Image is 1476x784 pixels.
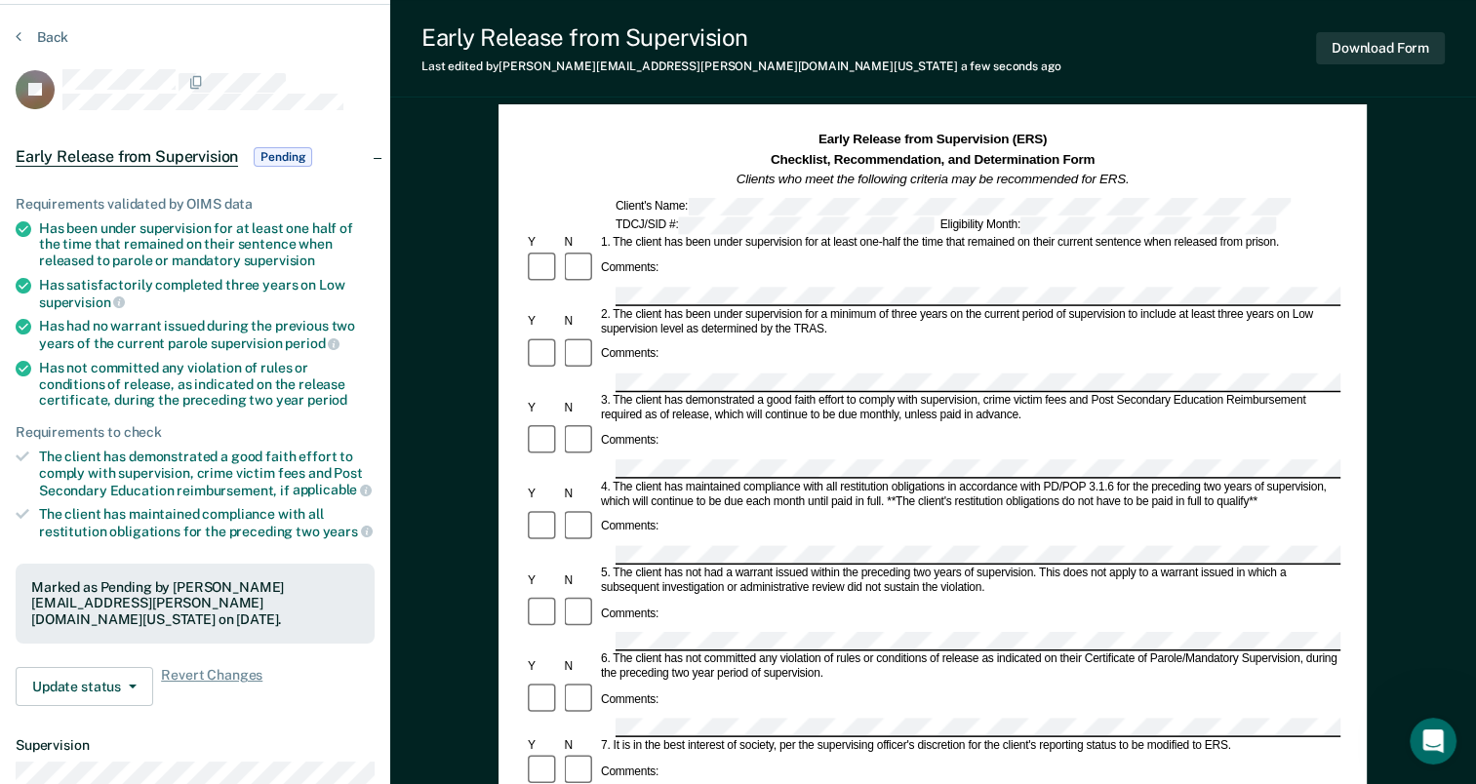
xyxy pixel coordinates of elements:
div: 1. The client has been under supervision for at least one-half the time that remained on their cu... [598,235,1340,250]
div: N [562,235,598,250]
div: N [562,573,598,588]
span: period [307,392,347,408]
div: Client's Name: [613,197,1294,215]
strong: Early Release from Supervision (ERS) [818,133,1047,147]
div: Marked as Pending by [PERSON_NAME][EMAIL_ADDRESS][PERSON_NAME][DOMAIN_NAME][US_STATE] on [DATE]. [31,579,359,628]
div: 4. The client has maintained compliance with all restitution obligations in accordance with PD/PO... [598,480,1340,509]
span: period [285,335,339,351]
span: supervision [39,294,125,310]
span: Revert Changes [161,667,262,706]
div: Comments: [598,434,661,449]
div: Comments: [598,764,661,779]
div: 3. The client has demonstrated a good faith effort to comply with supervision, crime victim fees ... [598,393,1340,422]
div: Y [525,235,561,250]
div: Comments: [598,261,661,276]
div: N [562,659,598,674]
div: 5. The client has not had a warrant issued within the preceding two years of supervision. This do... [598,566,1340,595]
span: Early Release from Supervision [16,147,238,167]
button: Download Form [1316,32,1445,64]
span: years [323,524,373,539]
div: Requirements validated by OIMS data [16,196,375,213]
div: N [562,487,598,501]
div: N [562,314,598,329]
div: 2. The client has been under supervision for a minimum of three years on the current period of su... [598,307,1340,336]
div: Eligibility Month: [937,216,1279,234]
div: Y [525,659,561,674]
span: Pending [254,147,312,167]
iframe: Intercom live chat [1410,718,1456,764]
span: applicable [293,482,372,497]
div: The client has maintained compliance with all restitution obligations for the preceding two [39,506,375,539]
div: Requirements to check [16,424,375,441]
div: Comments: [598,607,661,621]
div: Comments: [598,347,661,362]
div: Y [525,487,561,501]
button: Update status [16,667,153,706]
span: supervision [244,253,315,268]
div: Y [525,738,561,753]
div: 6. The client has not committed any violation of rules or conditions of release as indicated on t... [598,652,1340,682]
div: Has had no warrant issued during the previous two years of the current parole supervision [39,318,375,351]
button: Back [16,28,68,46]
em: Clients who meet the following criteria may be recommended for ERS. [737,172,1130,186]
div: The client has demonstrated a good faith effort to comply with supervision, crime victim fees and... [39,449,375,498]
div: Early Release from Supervision [421,23,1061,52]
strong: Checklist, Recommendation, and Determination Form [771,152,1095,167]
div: Y [525,314,561,329]
span: a few seconds ago [961,59,1061,73]
div: 7. It is in the best interest of society, per the supervising officer's discretion for the client... [598,738,1340,753]
div: N [562,401,598,415]
div: N [562,738,598,753]
div: TDCJ/SID #: [613,216,937,234]
div: Has been under supervision for at least one half of the time that remained on their sentence when... [39,220,375,269]
div: Comments: [598,520,661,534]
div: Comments: [598,692,661,707]
div: Y [525,573,561,588]
div: Has not committed any violation of rules or conditions of release, as indicated on the release ce... [39,360,375,409]
dt: Supervision [16,737,375,754]
div: Last edited by [PERSON_NAME][EMAIL_ADDRESS][PERSON_NAME][DOMAIN_NAME][US_STATE] [421,59,1061,73]
div: Has satisfactorily completed three years on Low [39,277,375,310]
div: Y [525,401,561,415]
